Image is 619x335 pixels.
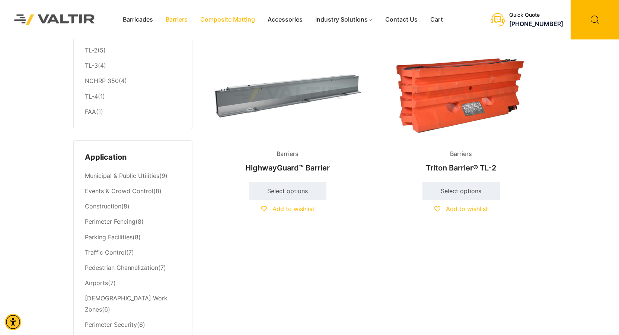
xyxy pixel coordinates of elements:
div: Accessibility Menu [5,314,21,330]
a: call (888) 496-3625 [509,20,563,28]
li: (1) [85,89,181,104]
a: TL-4 [85,93,98,100]
li: (8) [85,199,181,214]
a: Airports [85,279,108,287]
a: Select options for “HighwayGuard™ Barrier” [249,182,326,200]
a: Perimeter Fencing [85,218,135,225]
a: Accessories [261,14,309,25]
a: FAA [85,108,96,115]
li: (7) [85,245,181,260]
h2: Triton Barrier® TL-2 [381,160,542,176]
img: Barriers [381,46,542,143]
a: Barriers [159,14,194,25]
a: TL-2 [85,47,98,54]
a: Pedestrian Channelization [85,264,158,271]
a: [DEMOGRAPHIC_DATA] Work Zones [85,294,167,313]
a: Traffic Control [85,249,126,256]
li: (8) [85,230,181,245]
div: Quick Quote [509,12,563,18]
li: (5) [85,43,181,58]
img: Valtir Rentals [6,6,103,34]
a: Contact Us [379,14,424,25]
a: Industry Solutions [309,14,379,25]
span: Add to wishlist [272,205,315,213]
span: Barriers [271,149,304,160]
a: Construction [85,202,121,210]
a: Events & Crowd Control [85,187,153,195]
a: NCHRP 350 [85,77,119,84]
li: (4) [85,74,181,89]
li: (6) [85,317,181,332]
h2: HighwayGuard™ Barrier [207,160,368,176]
a: Select options for “Triton Barrier® TL-2” [422,182,500,200]
a: Perimeter Security [85,321,137,328]
li: (7) [85,275,181,291]
span: Barriers [444,149,478,160]
a: Parking Facilities [85,233,133,241]
li: (4) [85,58,181,74]
a: Cart [424,14,449,25]
li: (1) [85,104,181,118]
h4: Application [85,152,181,163]
span: Add to wishlist [446,205,488,213]
a: BarriersTriton Barrier® TL-2 [381,46,542,176]
li: (8) [85,214,181,230]
img: Barriers [207,46,368,143]
a: Composite Matting [194,14,261,25]
li: (9) [85,169,181,184]
li: (6) [85,291,181,317]
a: Add to wishlist [261,205,315,213]
a: Municipal & Public Utilities [85,172,159,179]
a: TL-3 [85,62,98,69]
li: (7) [85,260,181,275]
li: (8) [85,184,181,199]
a: Add to wishlist [434,205,488,213]
a: BarriersHighwayGuard™ Barrier [207,46,368,176]
a: Barricades [117,14,159,25]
